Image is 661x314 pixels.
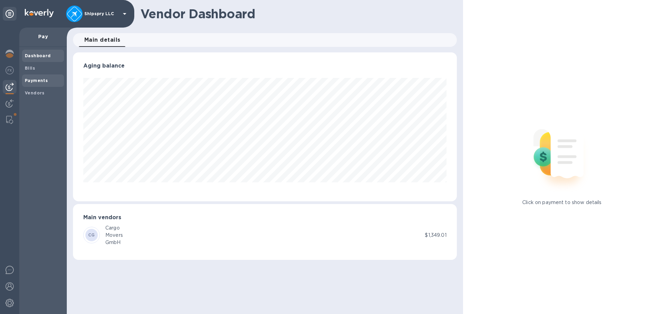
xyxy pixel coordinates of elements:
b: Dashboard [25,53,51,58]
span: Main details [84,35,120,45]
img: Logo [25,9,54,17]
b: Bills [25,65,35,71]
h1: Vendor Dashboard [140,7,452,21]
p: Click on payment to show details [522,199,601,206]
b: CG [88,232,95,237]
b: Vendors [25,90,45,95]
p: Shipspry LLC [84,11,119,16]
p: Pay [25,33,61,40]
div: GmbH [105,239,123,246]
div: Movers [105,232,123,239]
h3: Main vendors [83,214,447,221]
div: Cargo [105,224,123,232]
div: Unpin categories [3,7,17,21]
p: $1,349.01 [425,232,446,239]
h3: Aging balance [83,63,447,69]
img: Foreign exchange [6,66,14,74]
b: Payments [25,78,48,83]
